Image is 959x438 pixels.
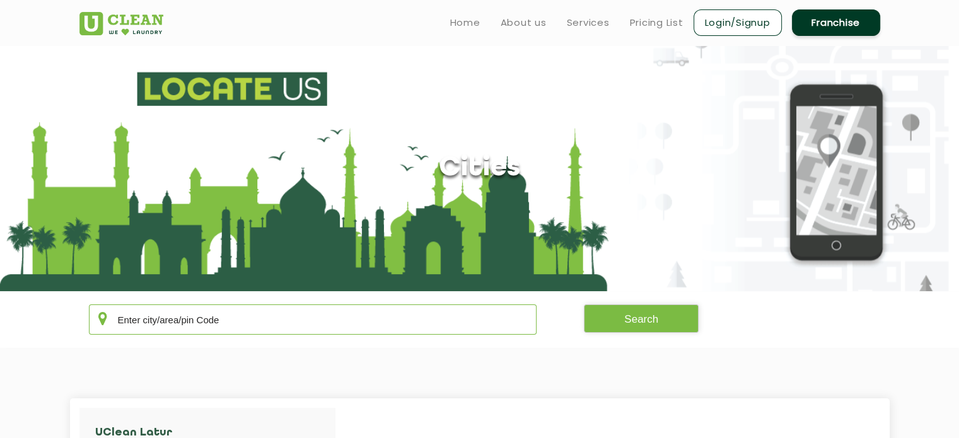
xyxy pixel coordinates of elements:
[89,304,537,335] input: Enter city/area/pin Code
[694,9,782,36] a: Login/Signup
[584,304,699,333] button: Search
[792,9,880,36] a: Franchise
[79,12,163,35] img: UClean Laundry and Dry Cleaning
[439,153,520,185] h1: Cities
[450,15,480,30] a: Home
[567,15,610,30] a: Services
[630,15,683,30] a: Pricing List
[501,15,547,30] a: About us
